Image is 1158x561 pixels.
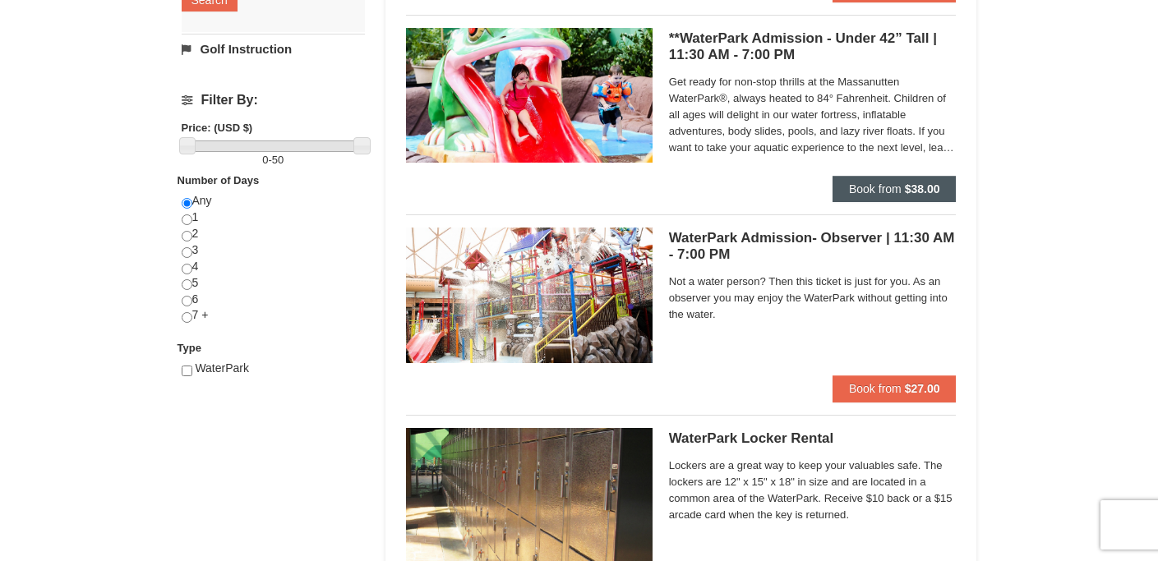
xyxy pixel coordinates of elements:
a: Golf Instruction [182,34,365,64]
span: Get ready for non-stop thrills at the Massanutten WaterPark®, always heated to 84° Fahrenheit. Ch... [669,74,957,156]
img: 6619917-1522-bd7b88d9.jpg [406,228,653,362]
strong: Type [178,342,201,354]
span: 50 [272,154,284,166]
h5: WaterPark Admission- Observer | 11:30 AM - 7:00 PM [669,230,957,263]
span: Not a water person? Then this ticket is just for you. As an observer you may enjoy the WaterPark ... [669,274,957,323]
div: Any 1 2 3 4 5 6 7 + [182,193,365,340]
strong: $27.00 [905,382,940,395]
h5: **WaterPark Admission - Under 42” Tall | 11:30 AM - 7:00 PM [669,30,957,63]
strong: Number of Days [178,174,260,186]
button: Book from $27.00 [833,375,957,402]
label: - [182,152,365,168]
span: 0 [262,154,268,166]
strong: $38.00 [905,182,940,195]
h4: Filter By: [182,93,365,108]
span: WaterPark [195,361,249,375]
span: Book from [849,382,902,395]
img: 6619917-732-e1c471e4.jpg [406,28,653,163]
h5: WaterPark Locker Rental [669,430,957,447]
span: Lockers are a great way to keep your valuables safe. The lockers are 12" x 15" x 18" in size and ... [669,458,957,523]
button: Book from $38.00 [833,176,957,202]
span: Book from [849,182,902,195]
strong: Price: (USD $) [182,122,253,134]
